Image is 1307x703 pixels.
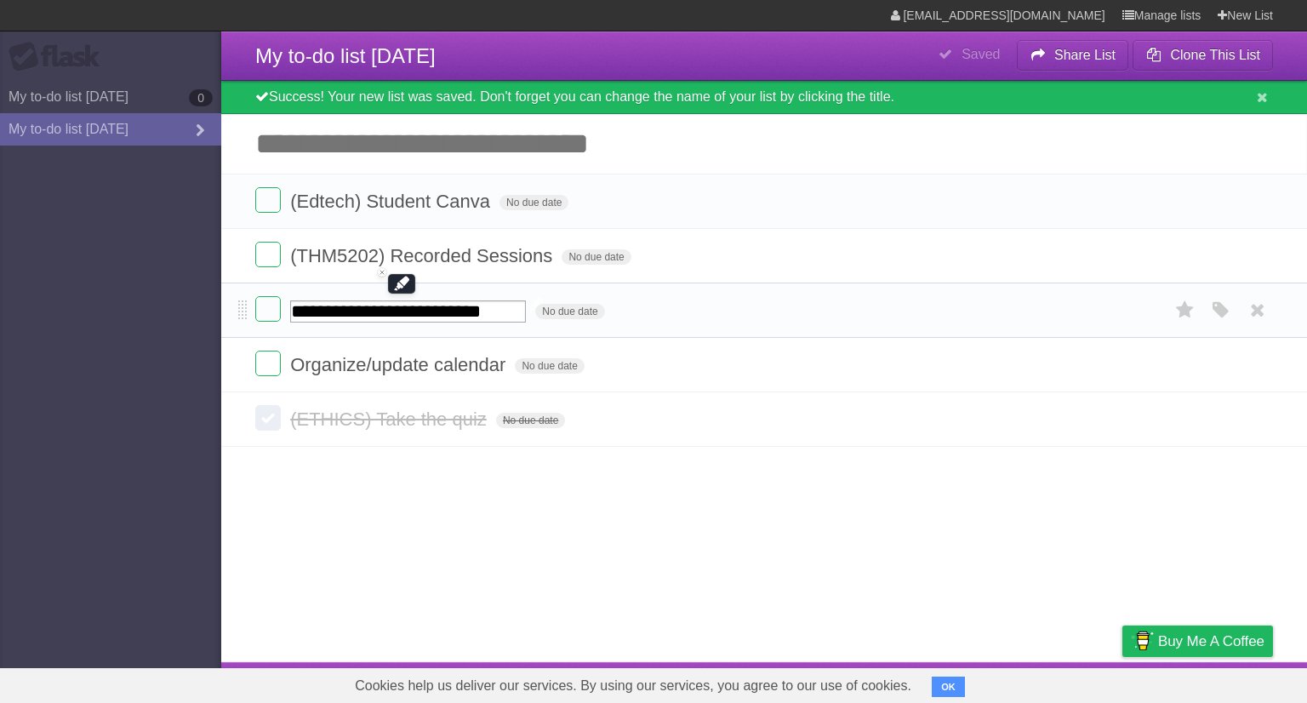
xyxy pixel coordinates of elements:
[932,677,965,697] button: OK
[255,351,281,376] label: Done
[535,304,604,319] span: No due date
[562,249,631,265] span: No due date
[290,409,491,430] span: (ETHICS) Take the quiz
[290,354,510,375] span: Organize/update calendar
[1158,626,1264,656] span: Buy me a coffee
[1100,666,1144,699] a: Privacy
[962,47,1000,61] b: Saved
[1017,40,1129,71] button: Share List
[255,44,436,67] span: My to-do list [DATE]
[1169,296,1201,324] label: Star task
[255,405,281,431] label: Done
[496,413,565,428] span: No due date
[1122,626,1273,657] a: Buy me a coffee
[1170,48,1260,62] b: Clone This List
[290,191,494,212] span: (Edtech) Student Canva
[1133,40,1273,71] button: Clone This List
[221,81,1307,114] div: Success! Your new list was saved. Don't forget you can change the name of your list by clicking t...
[189,89,213,106] b: 0
[9,42,111,72] div: Flask
[515,358,584,374] span: No due date
[1131,626,1154,655] img: Buy me a coffee
[1042,666,1080,699] a: Terms
[1054,48,1116,62] b: Share List
[255,187,281,213] label: Done
[896,666,932,699] a: About
[1166,666,1273,699] a: Suggest a feature
[255,242,281,267] label: Done
[338,669,928,703] span: Cookies help us deliver our services. By using our services, you agree to our use of cookies.
[290,245,556,266] span: (THM5202) Recorded Sessions
[952,666,1021,699] a: Developers
[255,296,281,322] label: Done
[499,195,568,210] span: No due date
